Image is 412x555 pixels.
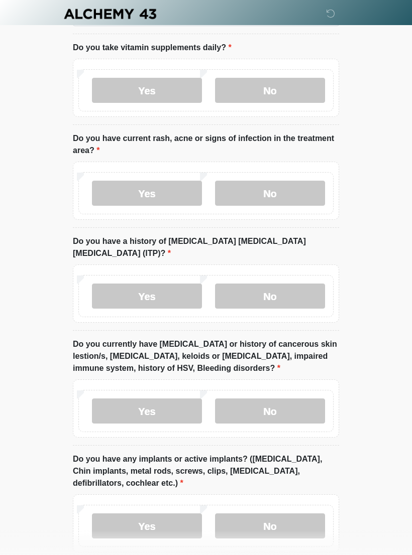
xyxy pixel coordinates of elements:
[92,181,202,206] label: Yes
[92,513,202,538] label: Yes
[215,513,325,538] label: No
[73,453,339,489] label: Do you have any implants or active implants? ([MEDICAL_DATA], Chin implants, metal rods, screws, ...
[215,398,325,424] label: No
[92,284,202,309] label: Yes
[73,132,339,157] label: Do you have current rash, acne or signs of infection in the treatment area?
[215,181,325,206] label: No
[73,235,339,259] label: Do you have a history of [MEDICAL_DATA] [MEDICAL_DATA] [MEDICAL_DATA] (ITP)?
[215,78,325,103] label: No
[215,284,325,309] label: No
[73,42,232,54] label: Do you take vitamin supplements daily?
[92,78,202,103] label: Yes
[73,338,339,374] label: Do you currently have [MEDICAL_DATA] or history of cancerous skin lestion/s, [MEDICAL_DATA], kelo...
[63,8,157,20] img: Alchemy 43 Logo
[92,398,202,424] label: Yes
